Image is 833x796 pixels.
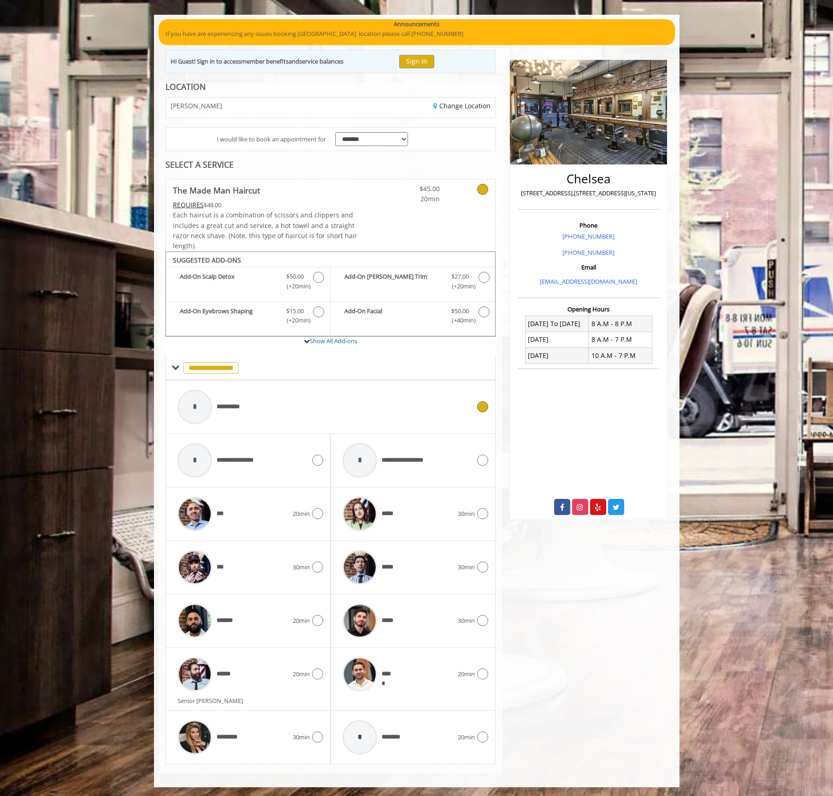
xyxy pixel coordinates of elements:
[458,509,475,519] span: 30min
[458,669,475,679] span: 20min
[525,316,589,332] td: [DATE] To [DATE]
[399,55,434,68] button: Sign In
[589,332,652,347] td: 8 A.M - 7 P.M
[171,102,222,109] span: [PERSON_NAME]
[293,669,310,679] span: 20min
[446,281,473,291] span: (+20min )
[286,306,304,316] span: $15.00
[458,562,475,572] span: 30min
[299,57,343,65] b: service balances
[173,211,357,250] span: Each haircut is a combination of scissors and clippers and includes a great cut and service, a ho...
[344,306,442,326] b: Add-On Facial
[520,188,657,198] p: [STREET_ADDRESS],[STREET_ADDRESS][US_STATE]
[171,272,325,293] label: Add-On Scalp Detox
[180,306,277,326] b: Add-On Eyebrows Shaping
[173,200,204,209] span: This service needs some Advance to be paid before we block your appointment
[518,306,659,312] h3: Opening Hours
[458,732,475,742] span: 20min
[293,562,310,572] span: 30min
[525,332,589,347] td: [DATE]
[165,160,496,169] div: SELECT A SERVICE
[385,194,440,204] span: 20min
[173,200,358,210] div: $48.00
[344,272,442,291] b: Add-On [PERSON_NAME] Trim
[451,272,469,281] span: $27.00
[562,248,614,257] a: [PHONE_NUMBER]
[286,272,304,281] span: $50.00
[451,306,469,316] span: $50.00
[458,616,475,626] span: 30min
[589,316,652,332] td: 8 A.M - 8 P.M
[171,306,325,328] label: Add-On Eyebrows Shaping
[589,348,652,363] td: 10 A.M - 7 P.M
[180,272,277,291] b: Add-On Scalp Detox
[293,616,310,626] span: 20min
[171,57,343,66] div: Hi Guest! Sign in to access and
[310,337,357,345] a: Show All Add-ons
[394,19,439,29] b: Announcements
[335,306,490,328] label: Add-On Facial
[165,29,668,39] p: If you have are experiencing any issues booking [GEOGRAPHIC_DATA] location please call [PHONE_NUM...
[241,57,289,65] b: member benefits
[173,184,260,197] b: The Made Man Haircut
[293,732,310,742] span: 30min
[281,316,308,325] span: (+20min )
[385,184,440,194] span: $45.00
[446,316,473,325] span: (+40min )
[525,348,589,363] td: [DATE]
[293,509,310,519] span: 20min
[217,135,326,144] span: I would like to book an appointment for
[433,101,490,110] a: Change Location
[520,264,657,270] h3: Email
[562,232,614,240] a: [PHONE_NUMBER]
[335,272,490,293] label: Add-On Beard Trim
[173,256,241,264] b: SUGGESTED ADD-ONS
[520,222,657,228] h3: Phone
[165,252,496,337] div: The Made Man Haircut Add-onS
[540,277,637,286] a: [EMAIL_ADDRESS][DOMAIN_NAME]
[520,172,657,186] h2: Chelsea
[281,281,308,291] span: (+20min )
[177,696,248,705] span: Senior [PERSON_NAME]
[165,81,206,92] b: LOCATION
